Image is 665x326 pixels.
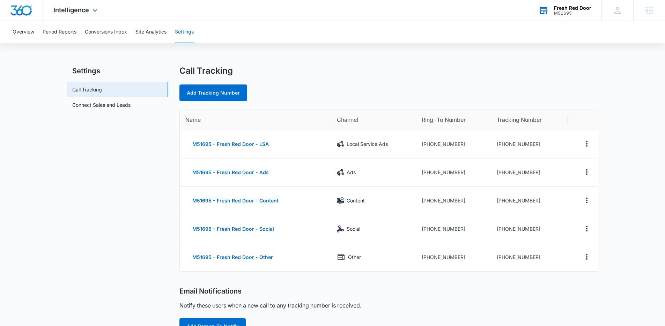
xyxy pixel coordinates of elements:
[337,169,344,176] img: Ads
[185,249,280,266] button: M51695 - Fresh Red Door - Other
[185,221,281,237] button: M51695 - Fresh Red Door - Social
[348,253,361,261] p: Other
[179,287,242,296] h2: Email Notifications
[416,158,491,187] td: [PHONE_NUMBER]
[337,141,344,148] img: Local Service Ads
[554,11,591,16] div: account id
[347,169,356,176] p: Ads
[554,5,591,11] div: account name
[491,110,568,130] th: Tracking Number
[67,66,168,76] h2: Settings
[491,215,568,243] td: [PHONE_NUMBER]
[179,301,361,310] p: Notify these users when a new call to any tracking number is received.
[337,197,344,204] img: Content
[13,21,34,43] button: Overview
[179,84,247,101] a: Add Tracking Number
[581,223,592,234] button: Actions
[347,225,360,233] p: Social
[185,136,276,153] button: M51695 - Fresh Red Door - LSA
[491,158,568,187] td: [PHONE_NUMBER]
[416,215,491,243] td: [PHONE_NUMBER]
[185,164,276,181] button: M51695 - Fresh Red Door - Ads
[185,192,286,209] button: M51695 - Fresh Red Door - Content
[175,21,194,43] button: Settings
[331,110,416,130] th: Channel
[72,101,131,109] a: Connect Sales and Leads
[347,197,365,205] p: Content
[491,130,568,158] td: [PHONE_NUMBER]
[43,21,76,43] button: Period Reports
[72,86,102,93] a: Call Tracking
[581,195,592,206] button: Actions
[581,138,592,149] button: Actions
[416,130,491,158] td: [PHONE_NUMBER]
[179,66,233,76] h1: Call Tracking
[180,110,331,130] th: Name
[337,225,344,232] img: Social
[53,6,89,14] span: Intelligence
[581,166,592,178] button: Actions
[416,110,491,130] th: Ring-To Number
[347,140,388,148] p: Local Service Ads
[85,21,127,43] button: Conversions Inbox
[491,243,568,271] td: [PHONE_NUMBER]
[416,187,491,215] td: [PHONE_NUMBER]
[581,251,592,262] button: Actions
[491,187,568,215] td: [PHONE_NUMBER]
[416,243,491,271] td: [PHONE_NUMBER]
[135,21,167,43] button: Site Analytics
